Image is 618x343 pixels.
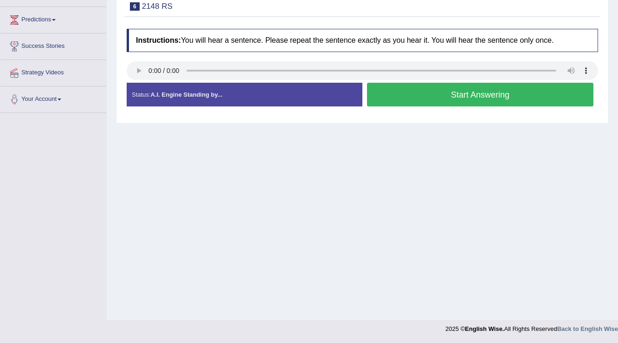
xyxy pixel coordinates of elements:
[0,86,106,110] a: Your Account
[150,91,222,98] strong: A.I. Engine Standing by...
[445,320,618,333] div: 2025 © All Rights Reserved
[127,83,362,106] div: Status:
[0,60,106,83] a: Strategy Videos
[127,29,598,52] h4: You will hear a sentence. Please repeat the sentence exactly as you hear it. You will hear the se...
[0,7,106,30] a: Predictions
[367,83,593,106] button: Start Answering
[142,2,173,11] small: 2148 RS
[136,36,181,44] b: Instructions:
[130,2,140,11] span: 6
[557,325,618,332] a: Back to English Wise
[465,325,504,332] strong: English Wise.
[0,33,106,57] a: Success Stories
